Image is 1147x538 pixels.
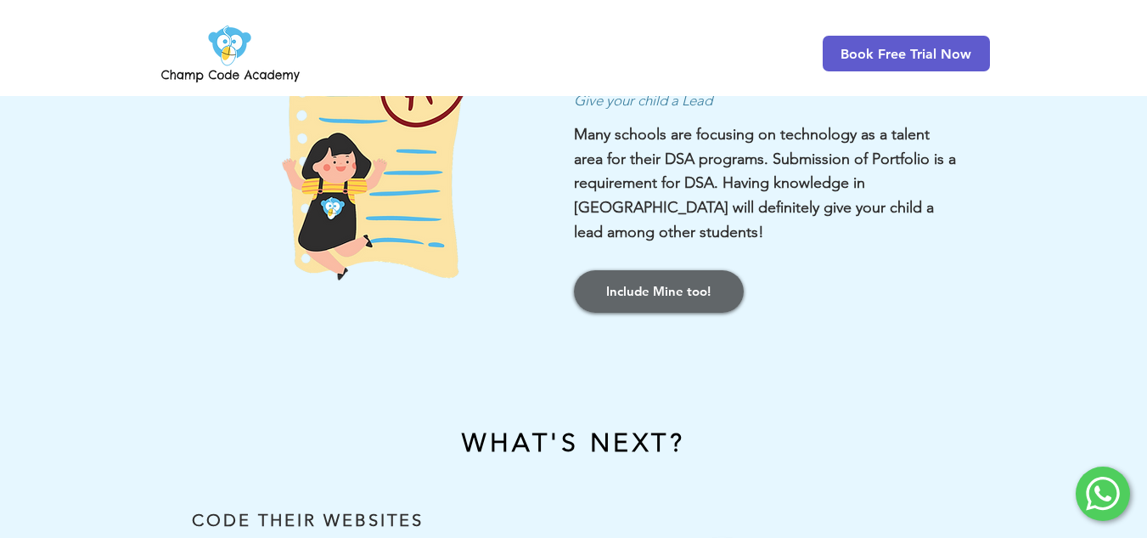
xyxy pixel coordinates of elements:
[574,92,712,109] span: Give your child a Lead
[606,282,711,300] span: Include Mine too!
[158,20,303,87] img: Champ Code Academy Logo PNG.png
[192,510,424,530] span: CODE THEIR WEBSITES
[841,46,971,62] span: Book Free Trial Now
[823,36,990,71] a: Book Free Trial Now
[246,31,488,286] img: Coding Certificate for Direct School Admission Portfolio
[574,270,744,313] a: Include Mine too!
[574,122,956,245] p: Many schools are focusing on technology as a talent area for their DSA programs. Submission of Po...
[462,428,685,458] span: WHAT'S NEXT?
